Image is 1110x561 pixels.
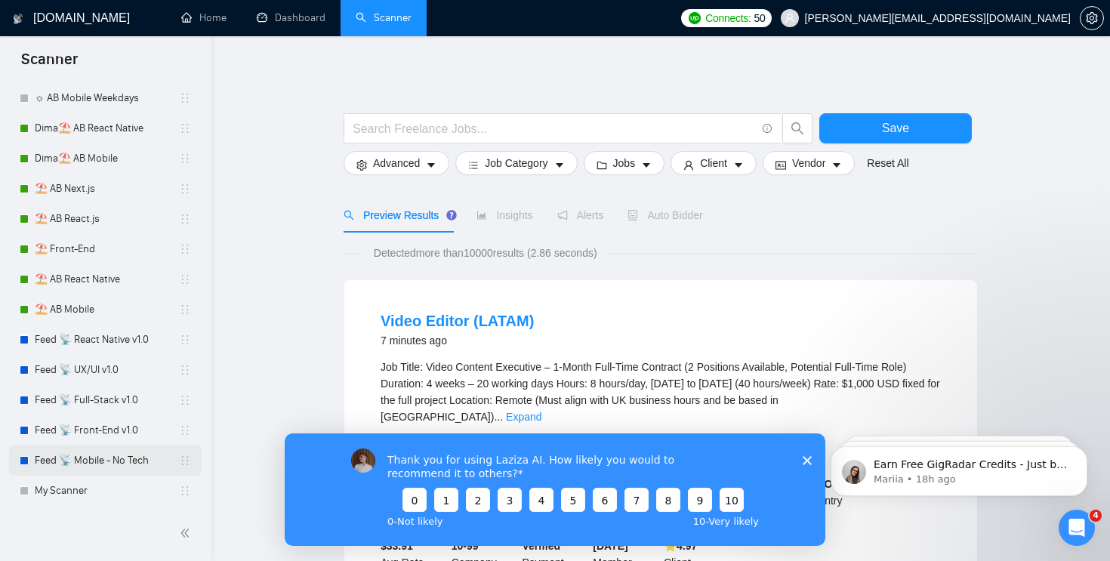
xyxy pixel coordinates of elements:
a: dashboardDashboard [257,11,325,24]
span: Job Category [485,155,547,171]
a: Dima⛱️ AB React Native [35,113,179,143]
li: My Scanner [9,476,202,506]
span: area-chart [476,210,487,220]
span: holder [179,153,191,165]
span: holder [179,122,191,134]
li: ⛱️ AB Next.js [9,174,202,204]
span: holder [179,424,191,436]
button: search [782,113,812,143]
a: Feed 📡 Mobile - No Tech [35,445,179,476]
span: Advanced [373,155,420,171]
span: holder [179,243,191,255]
span: Vendor [792,155,825,171]
img: upwork-logo.png [689,12,701,24]
a: ⛱️ AB Mobile [35,294,179,325]
li: ⛱️ AB React Native [9,264,202,294]
span: caret-down [554,159,565,171]
span: double-left [180,526,195,541]
span: 50 [754,10,766,26]
a: ⛱️ AB React Native [35,264,179,294]
span: holder [179,183,191,195]
span: user [785,13,795,23]
li: Dima⛱️ AB React Native [9,113,202,143]
button: folderJobscaret-down [584,151,665,175]
a: Expand [506,411,541,423]
a: Feed 📡 Full-Stack v1.0 [35,385,179,415]
button: setting [1080,6,1104,30]
a: Video Editor (LATAM) [381,313,534,329]
span: search [783,122,812,135]
span: Save [882,119,909,137]
img: logo [13,7,23,31]
span: holder [179,213,191,225]
a: searchScanner [356,11,412,24]
span: user [683,159,694,171]
span: setting [1081,12,1103,24]
span: Auto Bidder [627,209,702,221]
button: Save [819,113,972,143]
a: Feed 📡 Front-End v1.0 [35,415,179,445]
span: folder [597,159,607,171]
li: Feed 📡 Front-End v1.0 [9,415,202,445]
a: Dima⛱️ AB Mobile [35,143,179,174]
button: idcardVendorcaret-down [763,151,855,175]
iframe: Intercom live chat [1059,510,1095,546]
button: settingAdvancedcaret-down [344,151,449,175]
iframe: Intercom notifications message [808,415,1110,520]
span: caret-down [733,159,744,171]
li: Feed 📡 Full-Stack v1.0 [9,385,202,415]
li: ☼ AB Mobile Weekdays [9,83,202,113]
b: 10-99 [452,540,479,552]
li: ⛱️ AB Mobile [9,294,202,325]
span: robot [627,210,638,220]
span: holder [179,334,191,346]
div: 7 minutes ago [381,331,534,350]
b: Verified [523,540,561,552]
span: caret-down [831,159,842,171]
span: bars [468,159,479,171]
span: setting [356,159,367,171]
span: holder [179,92,191,104]
span: Alerts [557,209,604,221]
span: Jobs [613,155,636,171]
span: notification [557,210,568,220]
span: holder [179,394,191,406]
span: idcard [775,159,786,171]
div: Job Title: Video Content Executive – 1-Month Full-Time Contract (2 Positions Available, Potential... [381,359,941,425]
a: setting [1080,12,1104,24]
a: ☼ AB Mobile Weekdays [35,83,179,113]
span: holder [179,485,191,497]
button: barsJob Categorycaret-down [455,151,577,175]
span: Insights [476,209,532,221]
span: Job Title: Video Content Executive – 1-Month Full-Time Contract (2 Positions Available, Potential... [381,361,940,423]
span: Preview Results [344,209,452,221]
span: search [344,210,354,220]
a: homeHome [181,11,227,24]
a: Feed 📡 React Native v1.0 [35,325,179,355]
span: info-circle [763,124,772,134]
span: holder [179,273,191,285]
button: userClientcaret-down [671,151,757,175]
a: ⛱️ AB React.js [35,204,179,234]
span: caret-down [641,159,652,171]
a: ⛱️ Front-End [35,234,179,264]
a: Reset All [867,155,908,171]
b: ⭐️ 4.97 [664,540,697,552]
a: ⛱️ AB Next.js [35,174,179,204]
